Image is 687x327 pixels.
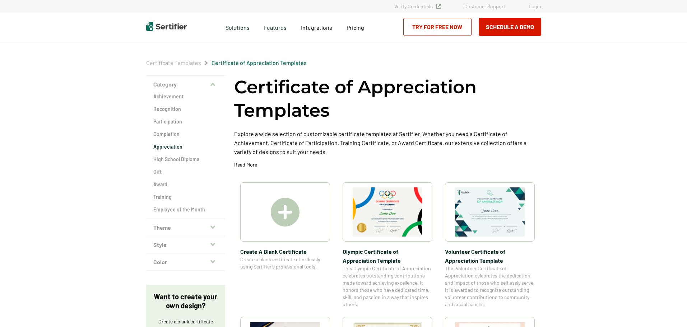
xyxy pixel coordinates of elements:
[347,22,364,31] a: Pricing
[301,24,332,31] span: Integrations
[153,156,218,163] a: High School Diploma
[353,187,422,237] img: Olympic Certificate of Appreciation​ Template
[146,59,201,66] a: Certificate Templates
[403,18,472,36] a: Try for Free Now
[146,93,225,219] div: Category
[264,22,287,31] span: Features
[153,292,218,310] p: Want to create your own design?
[146,236,225,253] button: Style
[146,22,187,31] img: Sertifier | Digital Credentialing Platform
[343,265,432,308] span: This Olympic Certificate of Appreciation celebrates outstanding contributions made toward achievi...
[226,22,250,31] span: Solutions
[343,182,432,308] a: Olympic Certificate of Appreciation​ TemplateOlympic Certificate of Appreciation​ TemplateThis Ol...
[234,75,541,122] h1: Certificate of Appreciation Templates
[153,181,218,188] a: Award
[436,4,441,9] img: Verified
[153,168,218,176] a: Gift
[301,22,332,31] a: Integrations
[146,59,307,66] div: Breadcrumb
[146,253,225,271] button: Color
[153,143,218,150] a: Appreciation
[146,219,225,236] button: Theme
[240,247,330,256] span: Create A Blank Certificate
[455,187,525,237] img: Volunteer Certificate of Appreciation Template
[240,256,330,270] span: Create a blank certificate effortlessly using Sertifier’s professional tools.
[153,93,218,100] a: Achievement
[234,161,257,168] p: Read More
[153,193,218,201] a: Training
[271,198,300,226] img: Create A Blank Certificate
[212,59,307,66] a: Certificate of Appreciation Templates
[153,206,218,213] a: Employee of the Month
[394,3,441,9] a: Verify Credentials
[529,3,541,9] a: Login
[445,247,535,265] span: Volunteer Certificate of Appreciation Template
[343,247,432,265] span: Olympic Certificate of Appreciation​ Template
[234,129,541,156] p: Explore a wide selection of customizable certificate templates at Sertifier. Whether you need a C...
[445,182,535,308] a: Volunteer Certificate of Appreciation TemplateVolunteer Certificate of Appreciation TemplateThis ...
[153,131,218,138] a: Completion
[445,265,535,308] span: This Volunteer Certificate of Appreciation celebrates the dedication and impact of those who self...
[464,3,505,9] a: Customer Support
[153,106,218,113] a: Recognition
[146,76,225,93] button: Category
[153,118,218,125] a: Participation
[347,24,364,31] span: Pricing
